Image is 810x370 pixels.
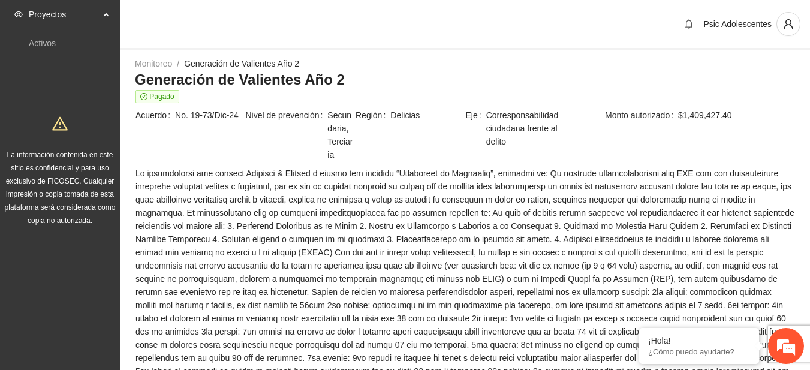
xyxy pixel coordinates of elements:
span: Acuerdo [135,109,175,122]
span: eye [14,10,23,19]
span: Psic Adolescentes [703,19,772,29]
span: No. 19-73/Dic-24 [175,109,244,122]
span: Proyectos [29,2,100,26]
span: Delicias [390,109,464,122]
span: Pagado [135,90,179,103]
span: Nivel de prevención [246,109,328,161]
span: Corresponsabilidad ciudadana frente al delito [486,109,574,148]
button: user [776,12,800,36]
span: $1,409,427.40 [678,109,794,122]
span: / [177,59,179,68]
div: ¡Hola! [648,336,750,345]
span: La información contenida en este sitio es confidencial y para uso exclusivo de FICOSEC. Cualquier... [5,151,116,225]
span: user [777,19,800,29]
button: bell [679,14,698,34]
span: bell [680,19,698,29]
span: warning [52,116,68,131]
h3: Generación de Valientes Año 2 [135,70,795,89]
p: ¿Cómo puedo ayudarte? [648,347,750,356]
span: Eje [466,109,486,148]
span: Región [356,109,390,122]
span: Monto autorizado [605,109,678,122]
a: Generación de Valientes Año 2 [184,59,299,68]
span: check-circle [140,93,147,100]
span: Secundaria, Terciaria [327,109,354,161]
a: Activos [29,38,56,48]
a: Monitoreo [135,59,172,68]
